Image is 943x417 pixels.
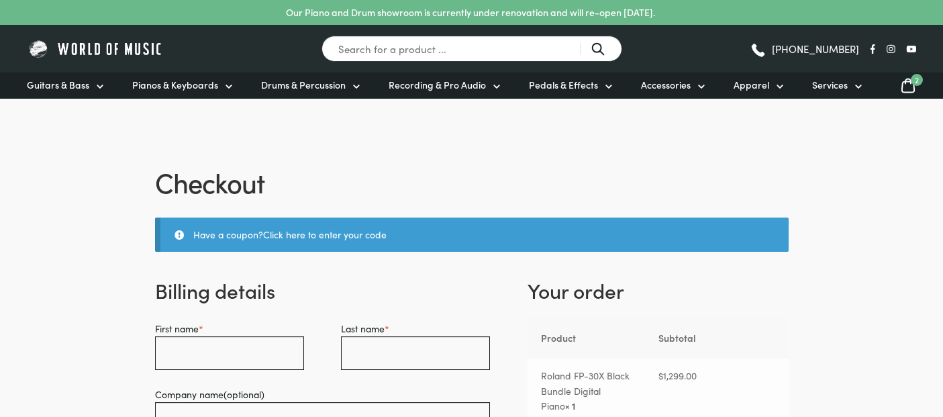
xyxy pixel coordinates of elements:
[27,78,89,92] span: Guitars & Bass
[658,369,663,382] span: $
[155,276,491,304] h3: Billing details
[528,317,645,359] th: Product
[812,78,848,92] span: Services
[155,321,304,336] label: First name
[263,228,387,241] a: Enter your coupon code
[911,74,923,86] span: 2
[750,39,859,59] a: [PHONE_NUMBER]
[27,38,164,59] img: World of Music
[321,36,622,62] input: Search for a product ...
[528,276,789,317] h3: Your order
[658,369,697,382] bdi: 1,299.00
[286,5,655,19] p: Our Piano and Drum showroom is currently under renovation and will re-open [DATE].
[641,78,691,92] span: Accessories
[772,44,859,54] span: [PHONE_NUMBER]
[389,78,486,92] span: Recording & Pro Audio
[155,387,491,402] label: Company name
[155,218,789,252] div: Have a coupon?
[132,78,218,92] span: Pianos & Keyboards
[155,163,789,201] h1: Checkout
[341,321,490,336] label: Last name
[261,78,346,92] span: Drums & Percussion
[565,399,576,412] strong: × 1
[224,387,264,401] span: (optional)
[529,78,598,92] span: Pedals & Effects
[734,78,769,92] span: Apparel
[883,357,943,417] iframe: Chat with our support team
[645,317,789,359] th: Subtotal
